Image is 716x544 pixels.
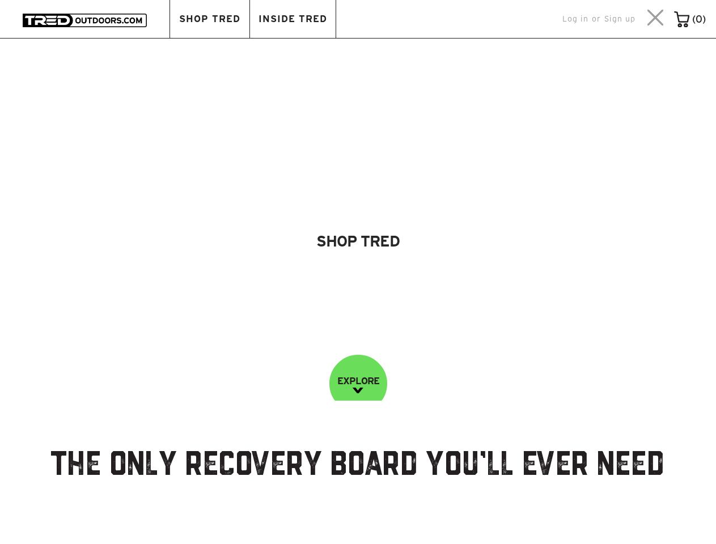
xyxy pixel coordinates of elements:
span: 0 [696,14,702,24]
img: down-image [353,388,363,393]
a: Log in [559,14,592,24]
span: ( ) [692,14,706,24]
img: banner-title [46,139,670,175]
img: TRED Outdoors America [23,14,147,27]
a: Sign up [601,14,639,24]
span: INSIDE TRED [259,14,327,24]
img: cart-icon [674,11,689,27]
a: Shop Tred [277,220,439,262]
a: EXPLORE [329,355,387,413]
h2: The Only Recovery Board You’ll Ever Need [24,446,693,487]
span: SHOP TRED [179,14,240,24]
